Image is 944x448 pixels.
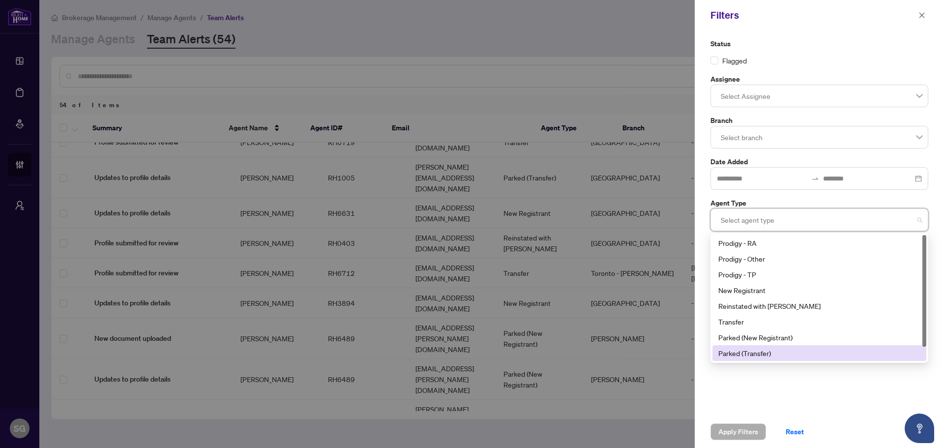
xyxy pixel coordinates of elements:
span: to [811,175,819,182]
button: Reset [778,423,812,440]
div: Prodigy - TP [718,269,920,280]
label: Status [710,38,928,49]
label: Branch [710,115,928,126]
label: Date Added [710,156,928,167]
label: Agent Type [710,198,928,209]
div: Transfer [718,316,920,327]
div: Parked (Transfer) [718,348,920,358]
div: Prodigy - RA [718,238,920,248]
span: Reset [786,424,804,440]
div: Prodigy - Other [712,251,926,267]
div: Prodigy - RA [712,235,926,251]
div: Reinstated with RAHR [712,298,926,314]
span: Flagged [722,55,747,66]
div: Filters [710,8,915,23]
span: close [918,12,925,19]
div: Parked (New Registrant) [712,329,926,345]
span: swap-right [811,175,819,182]
button: Apply Filters [710,423,766,440]
div: Reinstated with [PERSON_NAME] [718,300,920,311]
div: New Registrant [718,285,920,296]
div: Transfer [712,314,926,329]
div: Prodigy - Other [718,253,920,264]
label: Assignee [710,74,928,85]
button: Open asap [905,414,934,443]
div: New Registrant [712,282,926,298]
div: Parked (New Registrant) [718,332,920,343]
div: Prodigy - TP [712,267,926,282]
div: Parked (Transfer) [712,345,926,361]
